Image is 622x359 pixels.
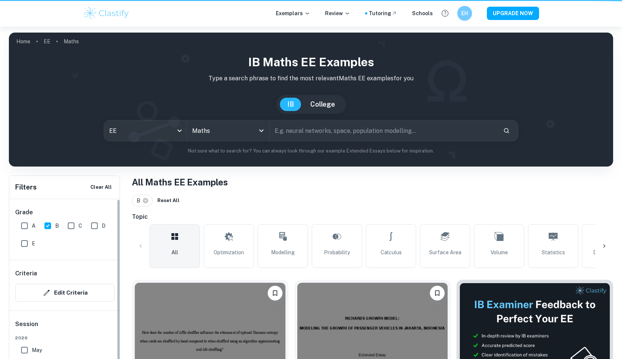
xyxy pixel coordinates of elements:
a: Schools [412,9,433,17]
h6: Topic [132,212,613,221]
span: Volume [491,248,508,256]
span: 2026 [15,335,114,341]
button: Bookmark [268,286,282,301]
span: B [137,197,144,205]
button: UPGRADE NOW [487,7,539,20]
button: Edit Criteria [15,284,114,302]
p: Review [325,9,350,17]
h6: Grade [15,208,114,217]
button: Help and Feedback [439,7,451,20]
h6: EH [461,9,469,17]
button: IB [280,98,301,111]
span: All [171,248,178,256]
span: Optimization [214,248,244,256]
p: Maths [64,37,79,46]
button: Search [500,124,513,137]
button: Open [256,125,267,136]
span: Probability [324,248,350,256]
h1: IB Maths EE examples [15,53,607,71]
button: Bookmark [430,286,445,301]
p: Exemplars [276,9,310,17]
button: Clear All [88,182,114,193]
span: A [32,222,36,230]
span: D [102,222,106,230]
button: EH [457,6,472,21]
button: College [303,98,342,111]
button: Reset All [155,195,181,206]
span: Statistics [542,248,565,256]
h6: Session [15,320,114,335]
span: B [55,222,59,230]
span: E [32,239,35,248]
span: May [32,346,42,354]
a: Home [16,36,30,47]
a: EE [44,36,50,47]
a: Tutoring [369,9,397,17]
img: Clastify logo [83,6,130,21]
span: Modelling [271,248,295,256]
p: Not sure what to search for? You can always look through our example Extended Essays below for in... [15,147,607,155]
input: E.g. neural networks, space, population modelling... [270,120,497,141]
h1: All Maths EE Examples [132,175,613,189]
h6: Criteria [15,269,37,278]
div: B [132,195,153,207]
span: Calculus [381,248,402,256]
span: C [78,222,82,230]
div: EE [104,120,187,141]
h6: Filters [15,182,37,192]
img: profile cover [9,33,613,167]
p: Type a search phrase to find the most relevant Maths EE examples for you [15,74,607,83]
span: Surface Area [429,248,461,256]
